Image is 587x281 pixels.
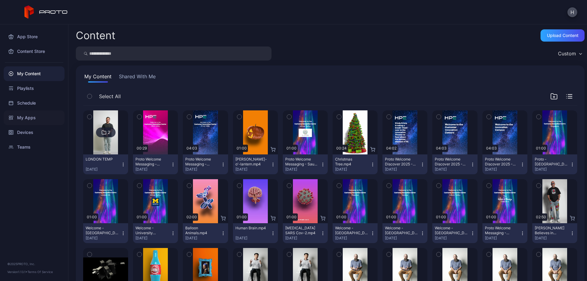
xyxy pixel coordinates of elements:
div: [DATE] [86,236,121,241]
button: Upload Content [541,29,585,42]
button: H [567,7,577,17]
div: Human Brain.mp4 [235,226,269,231]
div: [DATE] [385,236,420,241]
div: Proto Welcome Messaging - Saudi Ministry of Defence.mp4 [285,157,319,167]
button: Welcome - [GEOGRAPHIC_DATA] (v3).mp4[DATE] [432,223,477,243]
div: [DATE] [235,167,271,172]
div: [DATE] [285,236,320,241]
button: Proto Welcome Messaging - [GEOGRAPHIC_DATA] 08.mp4[DATE] [133,154,178,174]
span: Select All [99,93,121,100]
button: LONDON TEMP[DATE] [83,154,128,174]
div: Proto - Singapore CIC.mp4 [535,157,568,167]
a: Terms Of Service [28,270,53,274]
div: [DATE] [485,167,520,172]
button: Proto Welcome Messaging - Saudi Ministry of Defence.mp4[DATE] [283,154,328,174]
a: Schedule [4,96,65,110]
span: Version 1.13.1 • [7,270,28,274]
div: Welcome - Silicon Valley (v3).mp4 [435,226,468,235]
button: Welcome - University [US_STATE][GEOGRAPHIC_DATA]mp4[DATE] [133,223,178,243]
button: Proto Welcome Discover 2025 - Welcome Innovation Campus.mp4[DATE] [482,154,527,174]
div: [DATE] [285,167,320,172]
div: [DATE] [435,236,470,241]
div: Welcome - London CIC.mp4 [86,226,119,235]
button: Proto Welcome Messaging - Disney (v3).mp4[DATE] [482,223,527,243]
div: Welcome - Houston (v4).mp4 [335,226,369,235]
div: Upload Content [547,33,578,38]
a: Playlists [4,81,65,96]
div: Proto Welcome Messaging - Silicon Valley 08.mp4 [135,157,169,167]
div: Proto Welcome Discover 2025 - Kinda Krista.mp4 [385,157,419,167]
div: [DATE] [135,167,171,172]
div: [DATE] [335,167,370,172]
div: [DATE] [385,167,420,172]
a: Teams [4,140,65,154]
div: [DATE] [435,167,470,172]
div: [DATE] [535,236,570,241]
div: Jack-o'-lantern.mp4 [235,157,269,167]
button: Welcome - [GEOGRAPHIC_DATA] (v4).mp4[DATE] [333,223,378,243]
div: Welcome - University Michigan.mp4 [135,226,169,235]
div: Howie Mandel Believes in Proto.mp4 [535,226,568,235]
a: App Store [4,29,65,44]
button: Human Brain.mp4[DATE] [233,223,278,243]
a: My Content [4,66,65,81]
a: Content Store [4,44,65,59]
button: [PERSON_NAME]-o'-lantern.mp4[DATE] [233,154,278,174]
div: [DATE] [135,236,171,241]
button: Proto Welcome Discover 2025 - Welcome to the CIC.mp4[DATE] [432,154,477,174]
div: [DATE] [235,236,271,241]
button: Christmas Tree.mp4[DATE] [333,154,378,174]
div: Content [76,30,115,41]
a: My Apps [4,110,65,125]
button: Shared With Me [118,73,157,83]
div: [DATE] [335,236,370,241]
div: [DATE] [185,236,220,241]
div: [DATE] [485,236,520,241]
div: LONDON TEMP [86,157,119,162]
button: My Content [83,73,113,83]
div: [DATE] [535,167,570,172]
button: Balloon Animals.mp4[DATE] [183,223,228,243]
button: Welcome - [GEOGRAPHIC_DATA] CIC.mp4[DATE] [83,223,128,243]
div: [DATE] [185,167,220,172]
div: Balloon Animals.mp4 [185,226,219,235]
div: [DATE] [86,167,121,172]
button: Proto Welcome Messaging - [GEOGRAPHIC_DATA] 07.mp4[DATE] [183,154,228,174]
button: Proto Welcome Discover 2025 - Kinda [PERSON_NAME].mp4[DATE] [382,154,427,174]
div: Proto Welcome Messaging - Disney (v3).mp4 [485,226,519,235]
div: Christmas Tree.mp4 [335,157,369,167]
div: Proto Welcome Discover 2025 - Welcome Innovation Campus.mp4 [485,157,519,167]
button: [PERSON_NAME] Believes in Proto.mp4[DATE] [532,223,577,243]
div: © 2025 PROTO, Inc. [7,261,61,266]
button: Proto - [GEOGRAPHIC_DATA] CIC.mp4[DATE] [532,154,577,174]
button: Welcome - [GEOGRAPHIC_DATA] (v4).mp4[DATE] [382,223,427,243]
div: Welcome - Geneva (v4).mp4 [385,226,419,235]
div: Proto Welcome Discover 2025 - Welcome to the CIC.mp4 [435,157,468,167]
div: 2 [108,130,110,135]
div: Proto Welcome Messaging - Silicon Valley 07.mp4 [185,157,219,167]
div: Covid-19 SARS Cov-2.mp4 [285,226,319,235]
div: Custom [558,50,576,57]
button: [MEDICAL_DATA] SARS Cov-2.mp4[DATE] [283,223,328,243]
a: Devices [4,125,65,140]
button: Custom [555,46,585,61]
